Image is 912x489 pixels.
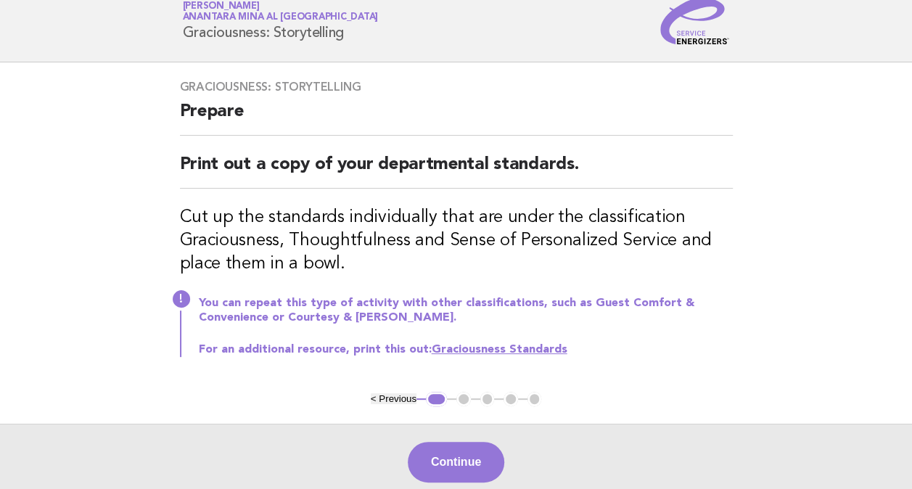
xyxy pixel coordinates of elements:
h3: Graciousness: Storytelling [180,80,733,94]
button: < Previous [371,393,416,404]
button: 1 [426,392,447,406]
h1: Graciousness: Storytelling [183,2,379,40]
h2: Prepare [180,100,733,136]
p: You can repeat this type of activity with other classifications, such as Guest Comfort & Convenie... [199,296,733,325]
h2: Print out a copy of your departmental standards. [180,153,733,189]
a: [PERSON_NAME]Anantara Mina al [GEOGRAPHIC_DATA] [183,1,379,22]
button: Continue [408,442,504,482]
p: For an additional resource, print this out: [199,342,733,357]
span: Anantara Mina al [GEOGRAPHIC_DATA] [183,13,379,22]
h3: Cut up the standards individually that are under the classification Graciousness, Thoughtfulness ... [180,206,733,276]
a: Graciousness Standards [432,344,567,356]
